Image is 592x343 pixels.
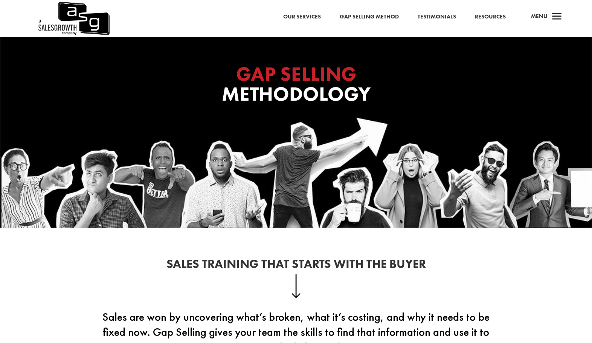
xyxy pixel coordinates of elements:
[283,12,321,22] a: Our Services
[93,258,499,274] h2: Sales Training That Starts With the Buyer
[236,61,356,87] span: GAP SELLING
[549,9,565,24] span: a
[291,274,301,298] img: down-arrow
[340,12,399,22] a: Gap Selling Method
[531,12,548,20] span: Menu
[475,12,506,22] a: Resources
[418,12,456,22] a: Testimonials
[145,64,447,108] h1: Methodology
